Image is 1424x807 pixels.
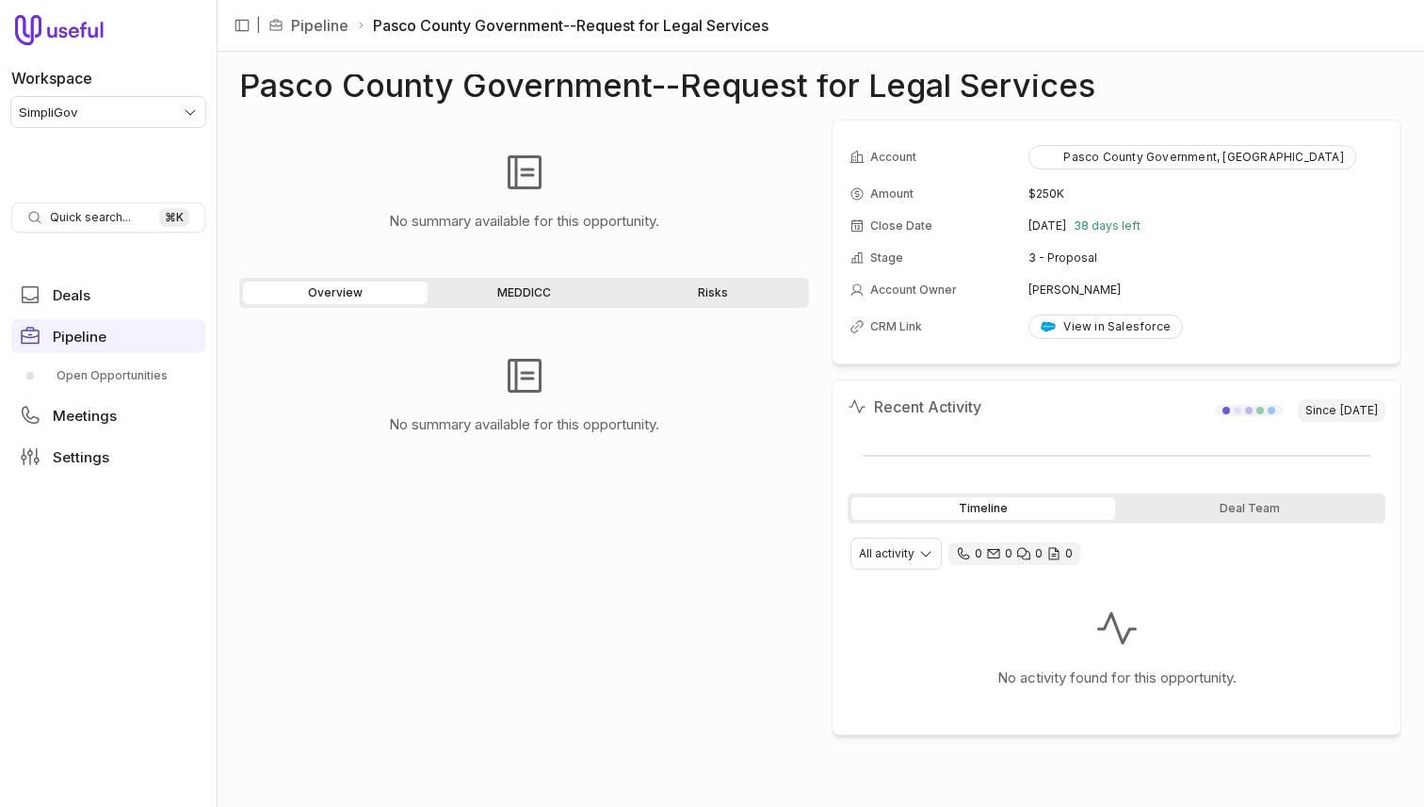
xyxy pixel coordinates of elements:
[870,218,932,234] span: Close Date
[53,288,90,302] span: Deals
[1028,315,1183,339] a: View in Salesforce
[53,330,106,344] span: Pipeline
[1119,497,1383,520] div: Deal Team
[848,395,981,418] h2: Recent Activity
[1041,319,1171,334] div: View in Salesforce
[1028,218,1066,234] time: [DATE]
[1028,179,1384,209] td: $250K
[870,150,916,165] span: Account
[1298,399,1385,422] span: Since
[50,210,131,225] span: Quick search...
[1041,150,1343,165] div: Pasco County Government, [GEOGRAPHIC_DATA]
[870,186,914,202] span: Amount
[870,319,922,334] span: CRM Link
[11,67,92,89] label: Workspace
[1340,403,1378,418] time: [DATE]
[53,409,117,423] span: Meetings
[53,450,109,464] span: Settings
[243,282,428,304] a: Overview
[159,208,189,227] kbd: ⌘ K
[11,440,205,474] a: Settings
[256,14,261,37] span: |
[948,542,1080,565] div: 0 calls and 0 email threads
[239,74,1095,97] h1: Pasco County Government--Request for Legal Services
[997,667,1237,689] p: No activity found for this opportunity.
[356,14,769,37] li: Pasco County Government--Request for Legal Services
[389,210,659,233] p: No summary available for this opportunity.
[11,278,205,312] a: Deals
[431,282,616,304] a: MEDDICC
[11,361,205,391] a: Open Opportunities
[1074,218,1141,234] span: 38 days left
[870,282,957,298] span: Account Owner
[11,398,205,432] a: Meetings
[11,319,205,353] a: Pipeline
[621,282,805,304] a: Risks
[389,413,659,436] p: No summary available for this opportunity.
[1028,243,1384,273] td: 3 - Proposal
[851,497,1115,520] div: Timeline
[1028,275,1384,305] td: [PERSON_NAME]
[291,14,348,37] a: Pipeline
[11,361,205,391] div: Pipeline submenu
[1028,145,1355,169] button: Pasco County Government, [GEOGRAPHIC_DATA]
[870,250,903,266] span: Stage
[228,11,256,40] button: Collapse sidebar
